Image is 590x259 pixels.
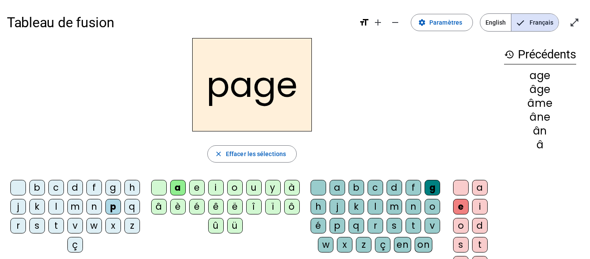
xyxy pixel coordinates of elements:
[356,237,371,253] div: z
[429,17,462,28] span: Paramètres
[368,218,383,233] div: r
[504,140,576,150] div: â
[504,70,576,81] div: age
[349,218,364,233] div: q
[411,14,473,31] button: Paramètres
[330,218,345,233] div: p
[406,180,421,195] div: f
[330,199,345,214] div: j
[124,218,140,233] div: z
[373,17,383,28] mat-icon: add
[48,199,64,214] div: l
[359,17,369,28] mat-icon: format_size
[472,237,488,253] div: t
[284,180,300,195] div: à
[10,218,26,233] div: r
[208,218,224,233] div: û
[124,199,140,214] div: q
[105,218,121,233] div: x
[284,199,300,214] div: ô
[453,237,469,253] div: s
[387,180,402,195] div: d
[406,218,421,233] div: t
[504,98,576,109] div: âme
[311,218,326,233] div: é
[318,237,333,253] div: w
[86,218,102,233] div: w
[48,218,64,233] div: t
[453,218,469,233] div: o
[394,237,411,253] div: en
[86,180,102,195] div: f
[349,180,364,195] div: b
[246,199,262,214] div: î
[387,199,402,214] div: m
[504,84,576,95] div: âge
[215,150,222,158] mat-icon: close
[29,180,45,195] div: b
[415,237,432,253] div: on
[170,180,186,195] div: a
[453,199,469,214] div: e
[48,180,64,195] div: c
[208,199,224,214] div: ê
[368,199,383,214] div: l
[387,14,404,31] button: Diminuer la taille de la police
[124,180,140,195] div: h
[472,218,488,233] div: d
[349,199,364,214] div: k
[504,126,576,136] div: ân
[265,199,281,214] div: ï
[369,14,387,31] button: Augmenter la taille de la police
[29,218,45,233] div: s
[29,199,45,214] div: k
[105,199,121,214] div: p
[406,199,421,214] div: n
[418,19,426,26] mat-icon: settings
[227,218,243,233] div: ü
[67,237,83,253] div: ç
[7,9,352,36] h1: Tableau de fusion
[480,13,559,32] mat-button-toggle-group: Language selection
[511,14,558,31] span: Français
[368,180,383,195] div: c
[337,237,352,253] div: x
[569,17,580,28] mat-icon: open_in_full
[330,180,345,195] div: a
[189,199,205,214] div: é
[86,199,102,214] div: n
[67,218,83,233] div: v
[566,14,583,31] button: Entrer en plein écran
[105,180,121,195] div: g
[265,180,281,195] div: y
[192,38,312,131] h2: page
[425,199,440,214] div: o
[227,180,243,195] div: o
[387,218,402,233] div: s
[390,17,400,28] mat-icon: remove
[504,49,514,60] mat-icon: history
[170,199,186,214] div: è
[375,237,390,253] div: ç
[311,199,326,214] div: h
[67,180,83,195] div: d
[472,199,488,214] div: i
[207,145,297,163] button: Effacer les sélections
[504,112,576,122] div: âne
[10,199,26,214] div: j
[480,14,511,31] span: English
[246,180,262,195] div: u
[226,149,286,159] span: Effacer les sélections
[151,199,167,214] div: â
[472,180,488,195] div: a
[189,180,205,195] div: e
[67,199,83,214] div: m
[227,199,243,214] div: ë
[425,218,440,233] div: v
[504,45,576,64] h3: Précédents
[425,180,440,195] div: g
[208,180,224,195] div: i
